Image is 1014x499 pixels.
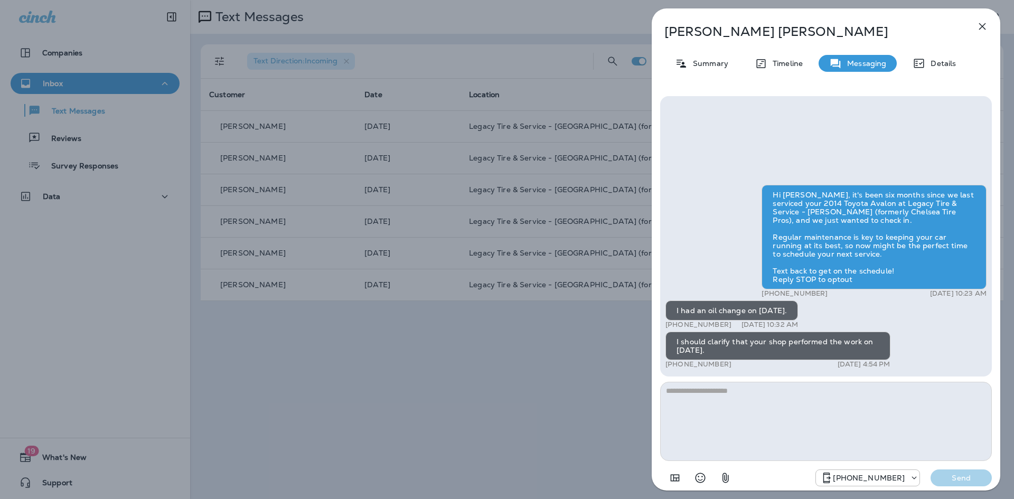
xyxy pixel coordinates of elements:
p: [PHONE_NUMBER] [762,289,828,298]
p: Details [925,59,956,68]
p: Summary [688,59,728,68]
p: Timeline [767,59,803,68]
div: I should clarify that your shop performed the work on [DATE]. [665,332,890,360]
p: [PHONE_NUMBER] [833,474,905,482]
p: [PHONE_NUMBER] [665,321,731,329]
p: Messaging [842,59,886,68]
div: I had an oil change on [DATE]. [665,300,798,321]
button: Select an emoji [690,467,711,488]
p: [DATE] 10:23 AM [930,289,987,298]
button: Add in a premade template [664,467,686,488]
p: [DATE] 4:54 PM [838,360,890,369]
div: Hi [PERSON_NAME], it's been six months since we last serviced your 2014 Toyota Avalon at Legacy T... [762,185,987,289]
p: [DATE] 10:32 AM [741,321,798,329]
p: [PHONE_NUMBER] [665,360,731,369]
div: +1 (205) 606-2088 [816,472,919,484]
p: [PERSON_NAME] [PERSON_NAME] [664,24,953,39]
